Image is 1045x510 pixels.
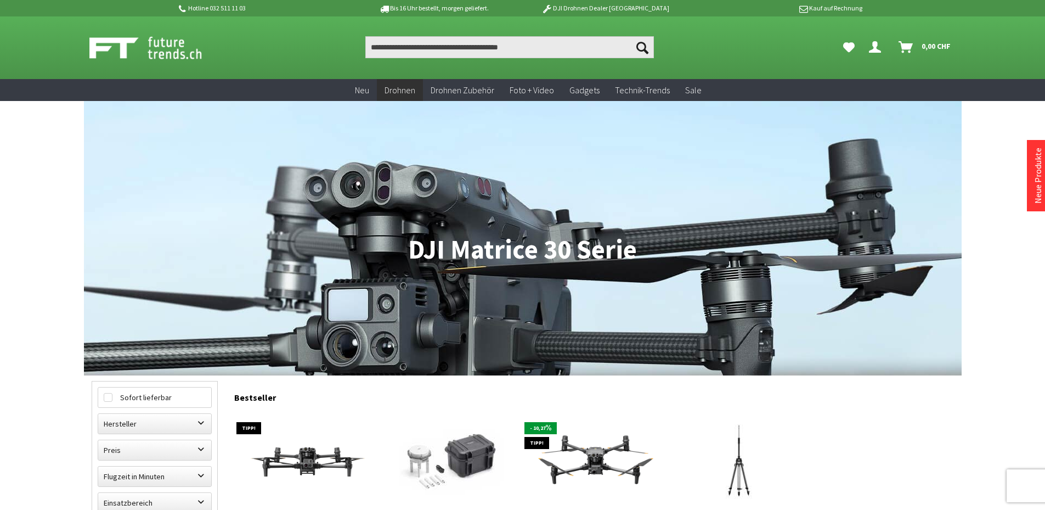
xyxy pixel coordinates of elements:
span: Drohnen Zubehör [431,85,494,96]
img: Matrice 30 T (M30T) [237,421,378,500]
p: Kauf auf Rechnung [691,2,862,15]
span: Drohnen [385,85,415,96]
p: DJI Drohnen Dealer [GEOGRAPHIC_DATA] [519,2,691,15]
label: Sofort lieferbar [98,388,211,407]
a: Gadgets [562,79,607,102]
span: Gadgets [569,85,600,96]
img: Shop Futuretrends - zur Startseite wechseln [89,34,226,61]
a: Technik-Trends [607,79,677,102]
h1: DJI Matrice 30 Serie [92,236,954,264]
span: 0,00 CHF [922,37,951,55]
p: Hotline 032 511 11 03 [177,2,348,15]
label: Hersteller [98,414,211,434]
a: Foto + Video [502,79,562,102]
p: Bis 16 Uhr bestellt, morgen geliefert. [348,2,519,15]
img: Matrice 30 (M30) [525,421,666,500]
a: Neu [347,79,377,102]
a: Dein Konto [865,36,890,58]
span: Sale [685,85,702,96]
button: Suchen [631,36,654,58]
div: Bestseller [234,381,954,408]
a: Neue Produkte [1032,148,1043,204]
img: DJI Enterprise D-RTK 3 Multifunctional Station [386,411,517,510]
img: DJI Enterprise DJI D-RTK 3 Survey Pole Tripod Kit [673,411,805,510]
span: Foto + Video [510,85,554,96]
a: Drohnen [377,79,423,102]
a: Sale [677,79,709,102]
a: Drohnen Zubehör [423,79,502,102]
a: Meine Favoriten [838,36,860,58]
input: Produkt, Marke, Kategorie, EAN, Artikelnummer… [365,36,654,58]
span: Neu [355,85,369,96]
label: Preis [98,440,211,460]
span: Technik-Trends [615,85,670,96]
label: Flugzeit in Minuten [98,467,211,486]
a: Warenkorb [894,36,956,58]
